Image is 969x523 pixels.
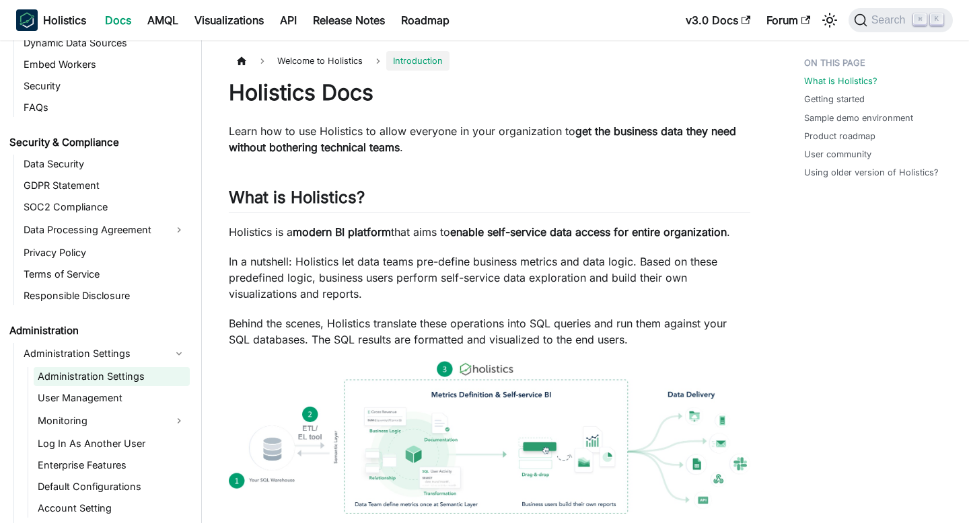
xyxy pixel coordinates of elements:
a: Security & Compliance [5,133,190,152]
a: What is Holistics? [804,75,877,87]
strong: modern BI platform [293,225,391,239]
span: Search [867,14,914,26]
nav: Breadcrumbs [229,51,750,71]
strong: enable self-service data access for entire organization [450,225,727,239]
span: Introduction [386,51,450,71]
p: Holistics is a that aims to . [229,224,750,240]
a: Home page [229,51,254,71]
a: Embed Workers [20,55,190,74]
a: Administration [5,321,190,340]
a: Administration Settings [20,343,190,364]
b: Holistics [43,12,86,28]
kbd: K [930,13,943,26]
a: Visualizations [186,9,272,31]
img: Holistics [16,9,38,31]
a: Release Notes [305,9,393,31]
img: How Holistics fits in your Data Stack [229,361,750,514]
a: AMQL [139,9,186,31]
a: Security [20,77,190,95]
button: Switch between dark and light mode (currently light mode) [819,9,840,31]
a: Log In As Another User [34,434,190,453]
a: Administration Settings [34,367,190,386]
a: User Management [34,389,190,407]
a: Sample demo environment [804,112,913,124]
a: Product roadmap [804,130,875,143]
a: Roadmap [393,9,458,31]
a: API [272,9,305,31]
a: v3.0 Docs [678,9,758,31]
p: Learn how to use Holistics to allow everyone in your organization to . [229,123,750,155]
p: In a nutshell: Holistics let data teams pre-define business metrics and data logic. Based on thes... [229,253,750,302]
p: Behind the scenes, Holistics translate these operations into SQL queries and run them against you... [229,315,750,348]
kbd: ⌘ [913,13,927,26]
a: Docs [97,9,139,31]
a: Privacy Policy [20,243,190,262]
h1: Holistics Docs [229,79,750,106]
a: Responsible Disclosure [20,286,190,305]
a: User community [804,148,871,161]
a: Default Configurations [34,477,190,496]
a: Enterprise Features [34,456,190,475]
a: GDPR Statement [20,176,190,195]
a: FAQs [20,98,190,117]
h2: What is Holistics? [229,188,750,213]
button: Search (Command+K) [849,8,953,32]
a: Account Setting [34,499,190,518]
a: Dynamic Data Sources [20,34,190,52]
a: Getting started [804,93,865,106]
a: SOC2 Compliance [20,198,190,216]
a: Data Security [20,155,190,173]
a: Terms of Service [20,265,190,284]
a: HolisticsHolistics [16,9,86,31]
a: Data Processing Agreement [20,219,190,241]
a: Forum [758,9,818,31]
a: Using older version of Holistics? [804,166,939,179]
a: Monitoring [34,410,190,432]
span: Welcome to Holistics [271,51,369,71]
